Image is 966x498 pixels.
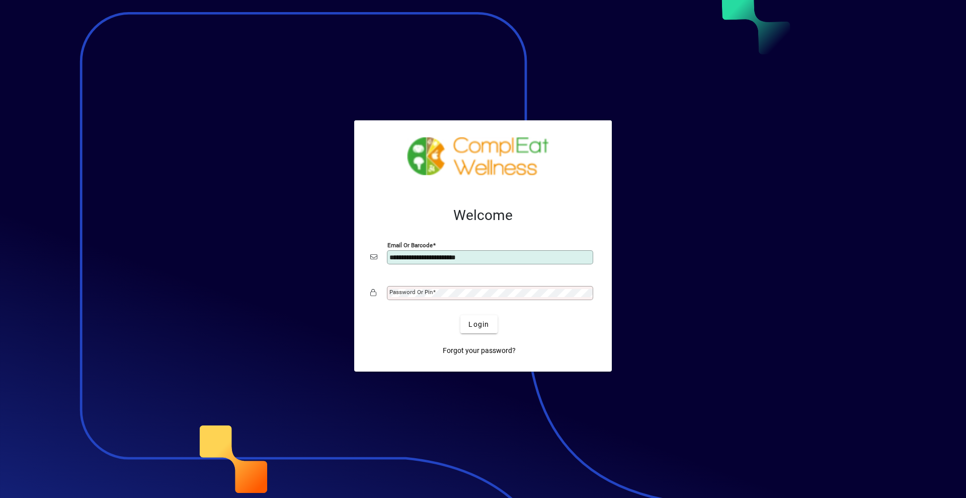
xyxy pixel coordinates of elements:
[460,315,497,333] button: Login
[439,341,520,360] a: Forgot your password?
[389,289,433,296] mat-label: Password or Pin
[387,242,433,249] mat-label: Email or Barcode
[443,345,516,356] span: Forgot your password?
[370,207,596,224] h2: Welcome
[468,319,489,330] span: Login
